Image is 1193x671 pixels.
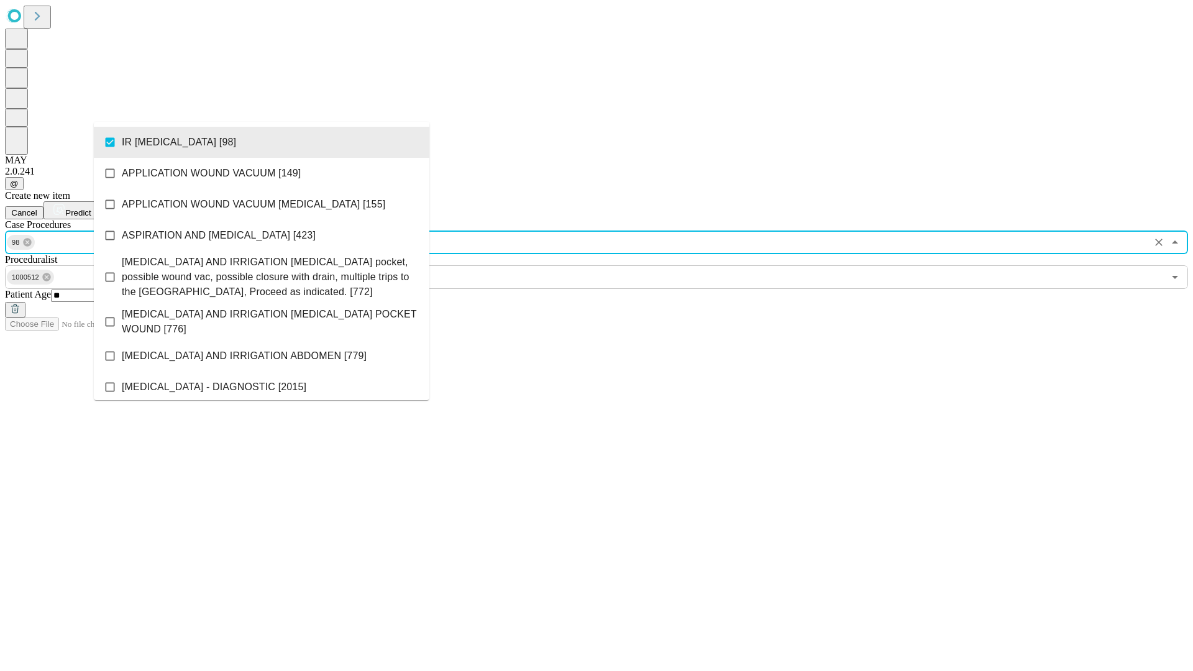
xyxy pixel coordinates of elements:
[7,270,44,285] span: 1000512
[5,206,43,219] button: Cancel
[122,228,316,243] span: ASPIRATION AND [MEDICAL_DATA] [423]
[7,270,54,285] div: 1000512
[43,201,101,219] button: Predict
[122,166,301,181] span: APPLICATION WOUND VACUUM [149]
[122,197,385,212] span: APPLICATION WOUND VACUUM [MEDICAL_DATA] [155]
[5,177,24,190] button: @
[122,380,306,395] span: [MEDICAL_DATA] - DIAGNOSTIC [2015]
[5,289,51,299] span: Patient Age
[10,179,19,188] span: @
[5,155,1188,166] div: MAY
[7,235,35,250] div: 98
[1166,234,1184,251] button: Close
[1150,234,1168,251] button: Clear
[122,135,236,150] span: IR [MEDICAL_DATA] [98]
[122,307,419,337] span: [MEDICAL_DATA] AND IRRIGATION [MEDICAL_DATA] POCKET WOUND [776]
[11,208,37,217] span: Cancel
[7,235,25,250] span: 98
[5,254,57,265] span: Proceduralist
[5,190,70,201] span: Create new item
[65,208,91,217] span: Predict
[1166,268,1184,286] button: Open
[122,255,419,299] span: [MEDICAL_DATA] AND IRRIGATION [MEDICAL_DATA] pocket, possible wound vac, possible closure with dr...
[5,166,1188,177] div: 2.0.241
[122,349,367,363] span: [MEDICAL_DATA] AND IRRIGATION ABDOMEN [779]
[5,219,71,230] span: Scheduled Procedure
